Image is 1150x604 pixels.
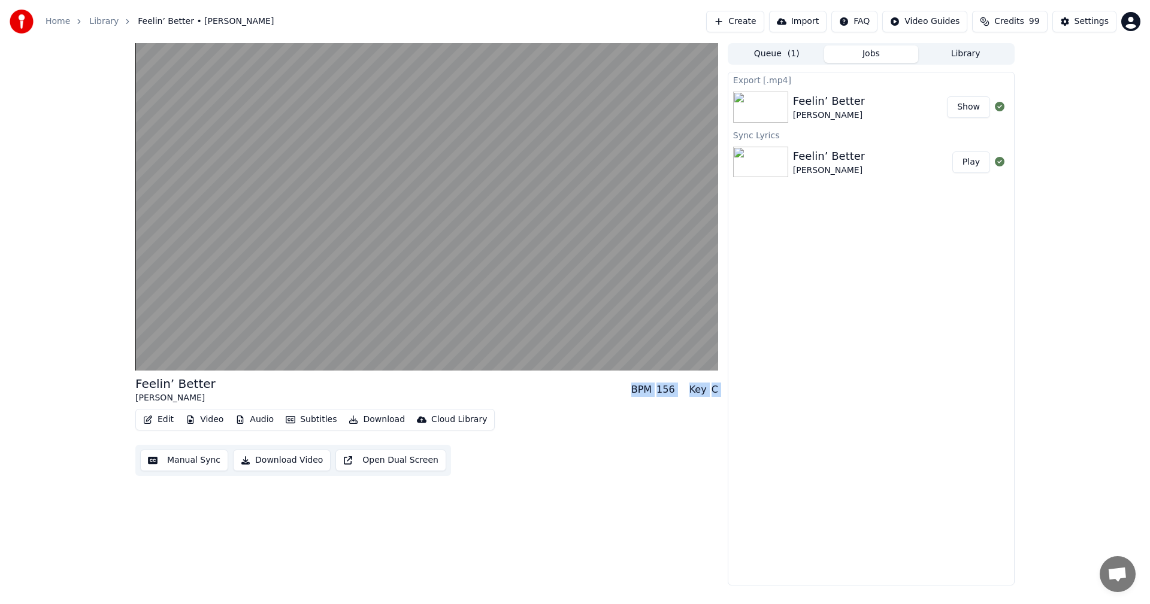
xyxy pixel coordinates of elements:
[793,165,865,177] div: [PERSON_NAME]
[46,16,274,28] nav: breadcrumb
[728,72,1014,87] div: Export [.mp4]
[281,411,341,428] button: Subtitles
[706,11,764,32] button: Create
[831,11,877,32] button: FAQ
[335,450,446,471] button: Open Dual Screen
[1100,556,1136,592] a: Open chat
[918,45,1013,63] button: Library
[793,93,865,110] div: Feelin’ Better
[769,11,827,32] button: Import
[10,10,34,34] img: youka
[712,383,718,397] div: C
[972,11,1047,32] button: Credits99
[788,48,800,60] span: ( 1 )
[730,45,824,63] button: Queue
[952,151,990,173] button: Play
[181,411,228,428] button: Video
[656,383,675,397] div: 156
[1029,16,1040,28] span: 99
[728,128,1014,142] div: Sync Lyrics
[994,16,1024,28] span: Credits
[89,16,119,28] a: Library
[631,383,652,397] div: BPM
[793,110,865,122] div: [PERSON_NAME]
[431,414,487,426] div: Cloud Library
[233,450,331,471] button: Download Video
[689,383,707,397] div: Key
[882,11,967,32] button: Video Guides
[138,411,178,428] button: Edit
[1052,11,1116,32] button: Settings
[231,411,279,428] button: Audio
[793,148,865,165] div: Feelin’ Better
[46,16,70,28] a: Home
[824,45,919,63] button: Jobs
[344,411,410,428] button: Download
[947,96,990,118] button: Show
[140,450,228,471] button: Manual Sync
[135,375,216,392] div: Feelin’ Better
[138,16,274,28] span: Feelin’ Better • [PERSON_NAME]
[135,392,216,404] div: [PERSON_NAME]
[1075,16,1109,28] div: Settings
